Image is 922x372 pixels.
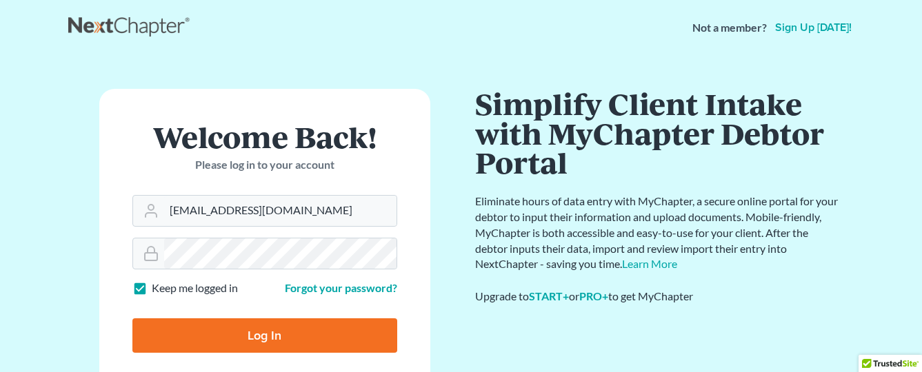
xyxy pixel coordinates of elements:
a: START+ [529,289,569,302]
a: Sign up [DATE]! [772,22,854,33]
div: Upgrade to or to get MyChapter [475,289,841,304]
p: Eliminate hours of data entry with MyChapter, a secure online portal for your debtor to input the... [475,194,841,272]
p: Please log in to your account [132,157,397,173]
h1: Welcome Back! [132,122,397,152]
input: Email Address [164,196,397,226]
a: Learn More [622,257,677,270]
strong: Not a member? [692,20,767,36]
h1: Simplify Client Intake with MyChapter Debtor Portal [475,89,841,177]
a: PRO+ [579,289,608,302]
label: Keep me logged in [152,280,238,296]
a: Forgot your password? [285,281,397,294]
input: Log In [132,318,397,353]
